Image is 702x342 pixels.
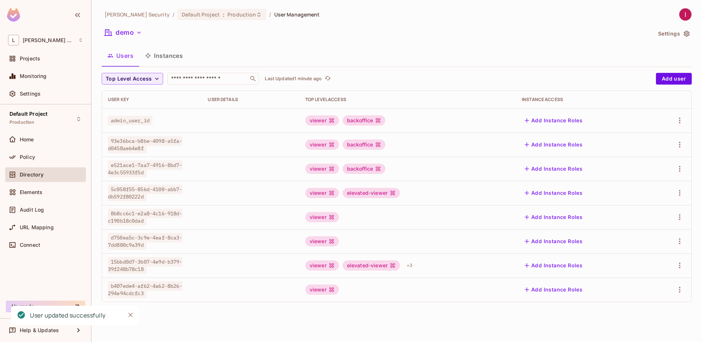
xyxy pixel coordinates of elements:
[522,163,585,175] button: Add Instance Roles
[102,47,139,65] button: Users
[108,257,182,274] span: 15bbd0d7-3b07-4e9d-b379-39f248b78c18
[20,189,42,195] span: Elements
[108,185,182,201] span: 5c058f55-856d-4100-abb7-db592f80222d
[322,74,332,83] span: Click to refresh data
[7,8,20,22] img: SReyMgAAAABJRU5ErkJggg==
[269,11,271,18] li: /
[208,97,293,103] div: User Details
[323,74,332,83] button: refresh
[305,236,339,246] div: viewer
[343,260,400,271] div: elevated-viewer
[10,111,48,117] span: Default Project
[108,160,182,177] span: e521ace1-7aa7-4916-8bd7-4e3c55933f5d
[20,172,44,178] span: Directory
[522,187,585,199] button: Add Instance Roles
[522,139,585,150] button: Add Instance Roles
[305,140,339,150] div: viewer
[522,211,585,223] button: Add Instance Roles
[125,309,136,320] button: Close
[173,11,174,18] li: /
[108,233,182,250] span: d750ea5c-3c9e-4eaf-8ca3-7dd880c9a39d
[23,37,75,43] span: Workspace: Lumia Security
[655,28,692,40] button: Settings
[522,115,585,126] button: Add Instance Roles
[305,285,339,295] div: viewer
[265,76,322,82] p: Last Updated 1 minute ago
[656,73,692,85] button: Add user
[108,97,196,103] div: User Key
[305,188,339,198] div: viewer
[227,11,256,18] span: Production
[102,73,163,85] button: Top Level Access
[106,74,152,83] span: Top Level Access
[10,119,35,125] span: Production
[20,224,54,230] span: URL Mapping
[522,284,585,295] button: Add Instance Roles
[20,207,44,213] span: Audit Log
[325,75,331,82] span: refresh
[679,8,691,21] img: Itay Nahum
[182,11,220,18] span: Default Project
[20,242,40,248] span: Connect
[404,260,415,271] div: + 3
[20,154,35,160] span: Policy
[522,235,585,247] button: Add Instance Roles
[343,115,386,126] div: backoffice
[20,56,40,62] span: Projects
[30,311,106,320] div: User updated successfully
[8,35,19,45] span: L
[102,27,145,38] button: demo
[274,11,320,18] span: User Management
[20,73,47,79] span: Monitoring
[105,11,170,18] span: the active workspace
[139,47,189,65] button: Instances
[305,164,339,174] div: viewer
[305,260,339,271] div: viewer
[522,260,585,271] button: Add Instance Roles
[108,116,152,125] span: admin_user_id
[20,91,41,97] span: Settings
[343,188,400,198] div: elevated-viewer
[108,209,182,226] span: 8b8cc6c1-e2a8-4c16-918d-c190b18c0dad
[305,212,339,222] div: viewer
[343,140,386,150] div: backoffice
[305,97,510,103] div: Top Level Access
[305,115,339,126] div: viewer
[108,281,182,298] span: b407ede4-af62-4a62-8b26-294e94cdcfc3
[108,136,182,153] span: 93e36bca-b8be-4098-a5fa-d0458ae64e8f
[20,137,34,142] span: Home
[222,12,225,18] span: :
[343,164,386,174] div: backoffice
[522,97,644,103] div: Instance Access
